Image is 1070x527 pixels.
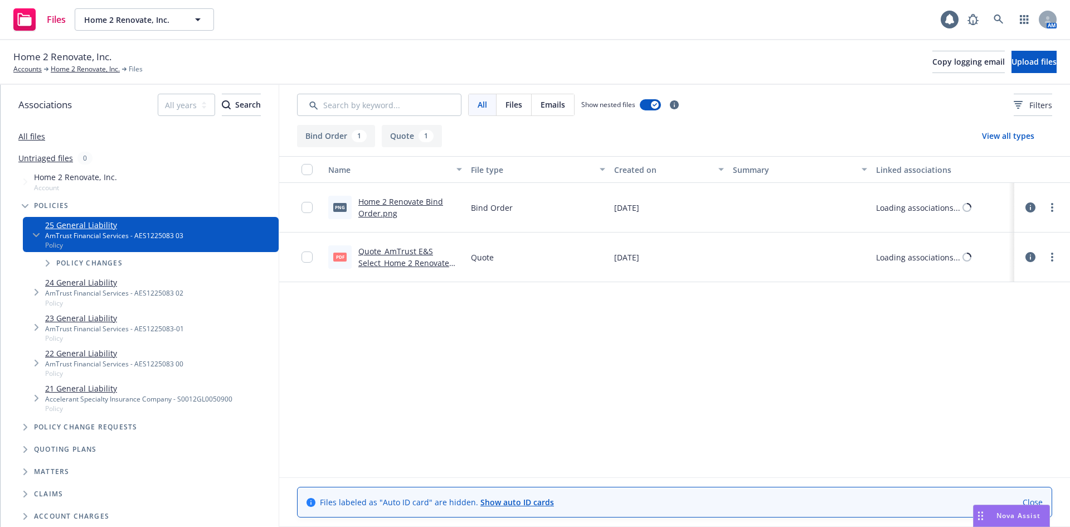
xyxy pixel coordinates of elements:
div: AmTrust Financial Services - AES1225083 03 [45,231,183,240]
button: Summary [728,156,871,183]
button: Upload files [1011,51,1057,73]
div: AmTrust Financial Services - AES1225083 00 [45,359,183,369]
div: AmTrust Financial Services - AES1225083-01 [45,324,184,333]
div: File type [471,164,592,176]
a: 24 General Liability [45,277,183,288]
span: Filters [1029,99,1052,111]
span: Matters [34,468,69,475]
button: SearchSearch [222,94,261,116]
a: 21 General Liability [45,383,232,394]
span: Files [129,64,143,74]
span: Policy [45,240,183,250]
span: Policy change requests [34,424,137,431]
div: Name [328,164,450,176]
span: Filters [1014,99,1052,111]
button: Name [324,156,466,183]
span: Show nested files [581,100,635,109]
span: Policy [45,298,183,308]
span: Bind Order [471,202,513,214]
span: All [478,99,487,110]
a: Home 2 Renovate, Inc. [51,64,120,74]
button: File type [466,156,609,183]
span: Policy changes [56,260,123,267]
span: Home 2 Renovate, Inc. [84,14,181,26]
a: Search [988,8,1010,31]
a: Accounts [13,64,42,74]
span: Quote [471,252,494,263]
a: Report a Bug [962,8,984,31]
span: [DATE] [614,252,639,263]
span: Associations [18,98,72,112]
div: Accelerant Specialty Insurance Company - S0012GL0050900 [45,394,232,404]
span: Files [47,15,66,24]
div: Loading associations... [876,202,960,214]
button: Home 2 Renovate, Inc. [75,8,214,31]
button: View all types [964,125,1052,147]
a: Home 2 Renovate Bind Order.png [358,196,443,219]
span: Emails [541,99,565,110]
a: more [1045,250,1059,264]
a: Untriaged files [18,152,73,164]
a: 25 General Liability [45,219,183,231]
span: Files [505,99,522,110]
a: Show auto ID cards [480,497,554,507]
span: Account [34,183,117,192]
span: Policy [45,404,232,413]
span: pdf [333,253,347,261]
span: Home 2 Renovate, Inc. [34,171,117,183]
span: Claims [34,491,63,497]
span: Quoting plans [34,446,97,453]
input: Search by keyword... [297,94,461,116]
a: Close [1023,496,1043,508]
svg: Search [222,100,231,109]
button: Created on [610,156,729,183]
div: 0 [77,152,93,165]
input: Select all [301,164,313,175]
div: 1 [352,130,367,142]
button: Bind Order [297,125,375,147]
div: Linked associations [876,164,1010,176]
span: Policy [45,369,183,378]
div: Summary [733,164,854,176]
a: more [1045,201,1059,214]
span: Nova Assist [996,511,1040,520]
button: Nova Assist [973,505,1050,527]
a: Quote_AmTrust E&S Select_Home 2 Renovate Inc..pdf [358,246,449,280]
a: All files [18,131,45,142]
span: Home 2 Renovate, Inc. [13,50,111,64]
span: Copy logging email [932,56,1005,67]
span: Policy [45,333,184,343]
div: 1 [419,130,434,142]
span: Files labeled as "Auto ID card" are hidden. [320,496,554,508]
button: Filters [1014,94,1052,116]
div: Loading associations... [876,252,960,263]
div: Drag to move [974,505,988,526]
button: Copy logging email [932,51,1005,73]
button: Quote [382,125,442,147]
span: Policies [34,202,69,209]
a: Files [9,4,70,35]
span: Account charges [34,513,109,520]
div: AmTrust Financial Services - AES1225083 02 [45,288,183,298]
div: Search [222,94,261,115]
div: Created on [614,164,712,176]
a: 23 General Liability [45,312,184,324]
a: 22 General Liability [45,347,183,359]
span: Upload files [1011,56,1057,67]
button: Linked associations [872,156,1014,183]
input: Toggle Row Selected [301,252,313,263]
span: [DATE] [614,202,639,214]
input: Toggle Row Selected [301,202,313,213]
span: png [333,203,347,211]
a: Switch app [1013,8,1035,31]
